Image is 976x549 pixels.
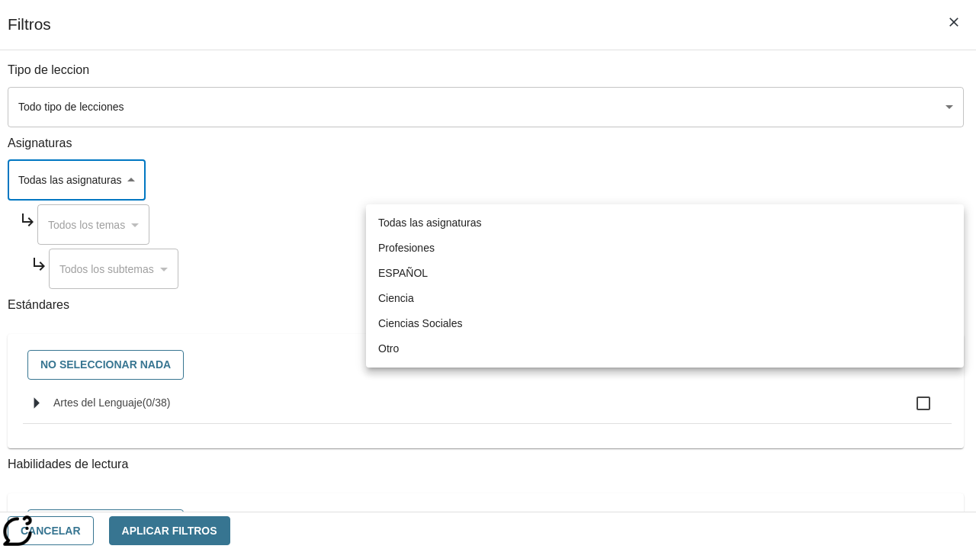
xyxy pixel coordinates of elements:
li: Profesiones [366,236,964,261]
li: Ciencias Sociales [366,311,964,336]
li: ESPAÑOL [366,261,964,286]
li: Todas las asignaturas [366,210,964,236]
li: Otro [366,336,964,361]
li: Ciencia [366,286,964,311]
ul: Seleccione una Asignatura [366,204,964,368]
